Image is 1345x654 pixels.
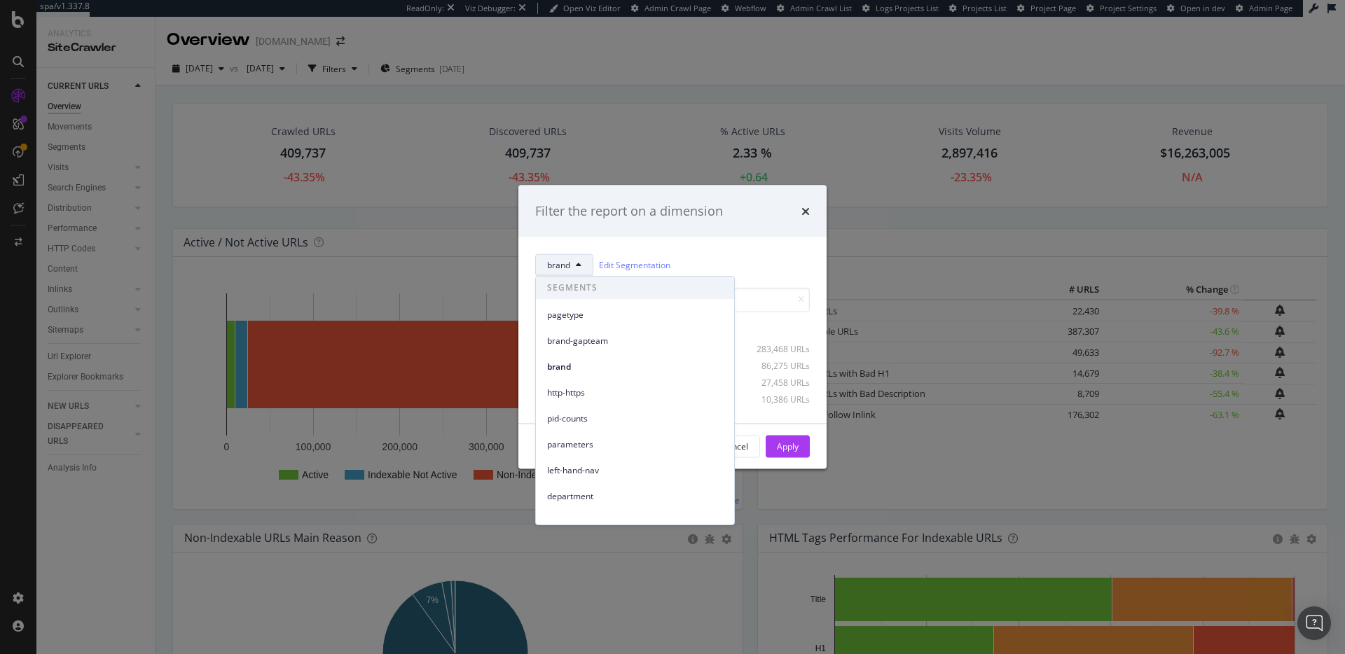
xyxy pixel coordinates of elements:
a: Edit Segmentation [599,258,670,272]
button: brand [535,253,593,276]
div: 27,458 URLs [741,377,810,389]
div: Cancel [722,440,748,452]
div: 10,386 URLs [741,394,810,405]
div: times [801,202,810,221]
span: brand [547,361,723,373]
div: 283,468 URLs [741,343,810,355]
div: Filter the report on a dimension [535,202,723,221]
div: Open Intercom Messenger [1297,606,1331,640]
span: brand-gapteam [547,335,723,347]
button: Cancel [710,435,760,457]
span: pagetype [547,309,723,321]
button: Apply [766,435,810,457]
span: feature-shop [547,516,723,529]
span: brand [547,259,570,271]
div: 86,275 URLs [741,360,810,372]
span: SEGMENTS [536,277,734,299]
div: Apply [777,440,799,452]
span: department [547,490,723,503]
span: http-https [547,387,723,399]
span: left-hand-nav [547,464,723,477]
div: modal [518,186,827,469]
span: pid-counts [547,412,723,425]
span: parameters [547,438,723,451]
